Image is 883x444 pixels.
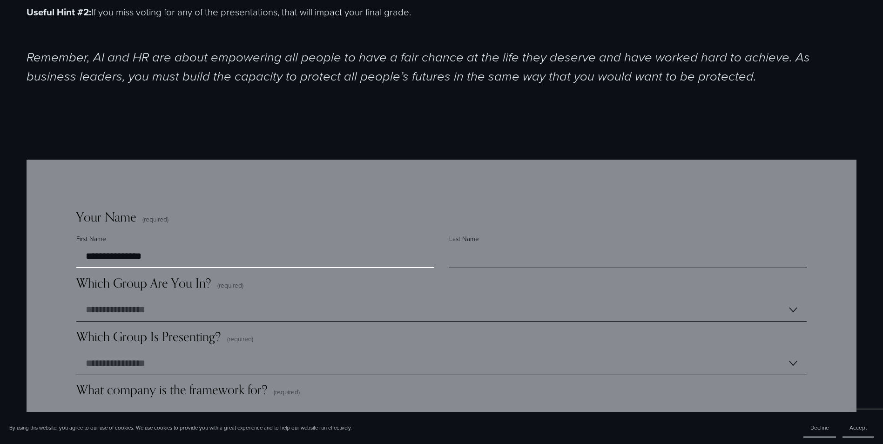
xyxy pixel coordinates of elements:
[449,234,807,245] div: Last Name
[76,276,211,291] span: Which Group Are You In?
[76,352,807,375] select: Which Group Is Presenting?
[803,418,836,437] button: Decline
[810,424,829,431] span: Decline
[843,418,874,437] button: Accept
[274,387,300,396] span: (required)
[27,50,813,84] em: Remember, AI and HR are about empowering all people to have a fair chance at the life they deserv...
[76,329,221,344] span: Which Group Is Presenting?
[227,334,253,343] span: (required)
[27,5,91,19] strong: Useful Hint #2:
[217,281,243,289] span: (required)
[76,234,434,245] div: First Name
[9,424,352,431] p: By using this website, you agree to our use of cookies. We use cookies to provide you with a grea...
[76,209,136,225] span: Your Name
[76,298,807,322] select: Which Group Are You In?
[76,382,268,397] span: What company is the framework for?
[142,216,169,222] span: (required)
[849,424,867,431] span: Accept
[27,5,856,19] p: If you miss voting for any of the presentations, that will impact your final grade.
